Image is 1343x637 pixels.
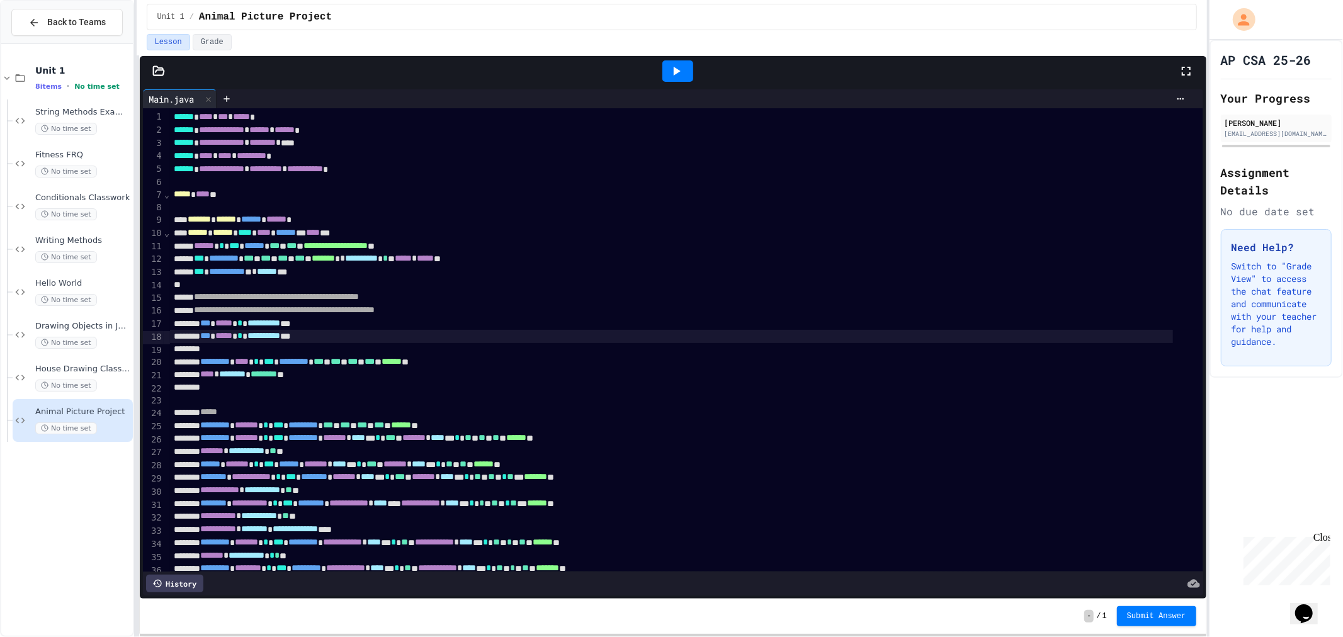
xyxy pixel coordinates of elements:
span: No time set [35,208,97,220]
div: 33 [143,525,164,538]
div: 16 [143,305,164,318]
div: 21 [143,369,164,383]
span: 1 [1102,611,1107,621]
div: 20 [143,356,164,369]
div: 2 [143,124,164,137]
span: No time set [35,294,97,306]
div: Chat with us now!Close [5,5,87,80]
div: 18 [143,331,164,344]
span: No time set [74,82,120,91]
span: Fitness FRQ [35,150,130,161]
button: Grade [193,34,232,50]
span: No time set [35,337,97,349]
h2: Assignment Details [1221,164,1332,199]
iframe: chat widget [1238,532,1330,585]
span: Writing Methods [35,235,130,246]
span: Fold line [164,189,170,200]
span: • [67,81,69,91]
span: No time set [35,123,97,135]
div: 22 [143,383,164,395]
div: 31 [143,499,164,512]
div: 4 [143,150,164,163]
button: Submit Answer [1117,606,1196,626]
div: 25 [143,420,164,434]
span: No time set [35,380,97,392]
div: 19 [143,344,164,357]
div: 36 [143,565,164,578]
div: 17 [143,318,164,331]
span: / [190,12,194,22]
div: 9 [143,214,164,227]
div: Main.java [143,89,217,108]
p: Switch to "Grade View" to access the chat feature and communicate with your teacher for help and ... [1232,260,1322,348]
span: 8 items [35,82,62,91]
div: 26 [143,434,164,447]
span: / [1096,611,1101,621]
span: Unit 1 [35,65,130,76]
div: 24 [143,407,164,420]
div: 13 [143,266,164,279]
span: Fold line [164,228,170,238]
span: - [1084,610,1094,623]
span: Animal Picture Project [199,9,332,25]
div: 15 [143,292,164,305]
div: 7 [143,189,164,202]
h3: Need Help? [1232,240,1322,255]
div: 29 [143,473,164,486]
div: 8 [143,201,164,214]
div: 1 [143,111,164,124]
div: 14 [143,279,164,292]
span: Hello World [35,278,130,289]
div: 10 [143,227,164,240]
div: 23 [143,395,164,407]
div: 11 [143,240,164,254]
span: No time set [35,166,97,178]
span: No time set [35,422,97,434]
div: My Account [1220,5,1259,34]
span: No time set [35,251,97,263]
iframe: chat widget [1290,587,1330,624]
div: 27 [143,446,164,459]
div: No due date set [1221,204,1332,219]
div: 5 [143,163,164,176]
span: Unit 1 [157,12,184,22]
div: 34 [143,538,164,551]
div: 35 [143,551,164,565]
div: History [146,575,203,592]
span: Conditionals Classwork [35,193,130,203]
div: 30 [143,486,164,499]
div: 28 [143,459,164,473]
div: [EMAIL_ADDRESS][DOMAIN_NAME] [1225,129,1329,138]
span: House Drawing Classwork [35,364,130,375]
span: String Methods Examples [35,107,130,118]
h1: AP CSA 25-26 [1221,51,1312,69]
button: Lesson [147,34,190,50]
div: 6 [143,176,164,189]
span: Submit Answer [1127,611,1186,621]
span: Drawing Objects in Java - HW Playposit Code [35,321,130,332]
div: Main.java [143,93,201,106]
div: [PERSON_NAME] [1225,117,1329,128]
div: 12 [143,253,164,266]
div: 32 [143,512,164,525]
button: Back to Teams [11,9,123,36]
h2: Your Progress [1221,89,1332,107]
span: Back to Teams [47,16,106,29]
span: Animal Picture Project [35,407,130,417]
div: 3 [143,137,164,150]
